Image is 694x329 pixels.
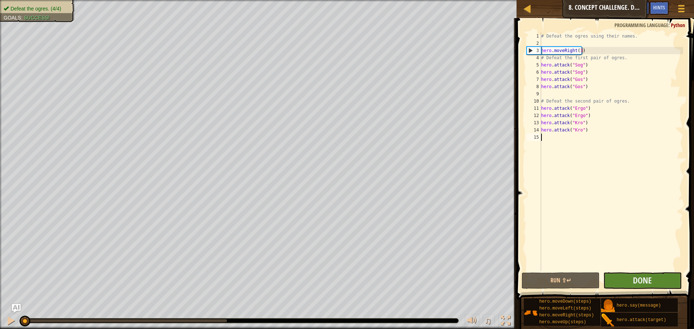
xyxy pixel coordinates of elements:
span: Python [671,22,685,29]
span: hero.moveUp(steps) [539,320,586,325]
div: 11 [527,105,541,112]
div: 15 [527,134,541,141]
button: Ctrl + P: Pause [4,314,18,329]
span: hero.moveLeft(steps) [539,306,591,311]
img: portrait.png [601,313,615,327]
span: Hints [653,4,665,11]
button: Ask AI [12,304,21,313]
div: 8 [527,83,541,90]
span: Defeat the ogres. (4/4) [10,6,61,12]
span: ♫ [484,315,492,326]
span: Goals [4,15,21,21]
div: 3 [527,47,541,54]
li: Defeat the ogres. [4,5,69,12]
span: hero.attack(target) [617,317,666,322]
span: hero.moveRight(steps) [539,313,594,318]
div: 10 [527,98,541,105]
button: Toggle fullscreen [498,314,513,329]
button: Show game menu [672,1,690,18]
div: 1 [527,33,541,40]
div: 13 [527,119,541,126]
img: portrait.png [524,306,537,320]
span: : [21,15,24,21]
span: hero.say(message) [617,303,661,308]
div: 9 [527,90,541,98]
button: Adjust volume [465,314,479,329]
div: 5 [527,61,541,69]
span: Done [633,274,652,286]
span: Success! [24,15,50,21]
span: hero.moveDown(steps) [539,299,591,304]
button: Done [603,272,681,289]
button: Run ⇧↵ [522,272,600,289]
div: 12 [527,112,541,119]
span: Ask AI [634,4,646,11]
span: : [668,22,671,29]
div: 14 [527,126,541,134]
button: ♫ [483,314,495,329]
div: 6 [527,69,541,76]
button: Ask AI [630,1,650,15]
span: Programming language [614,22,668,29]
div: 2 [527,40,541,47]
div: 4 [527,54,541,61]
div: 7 [527,76,541,83]
img: portrait.png [601,299,615,313]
